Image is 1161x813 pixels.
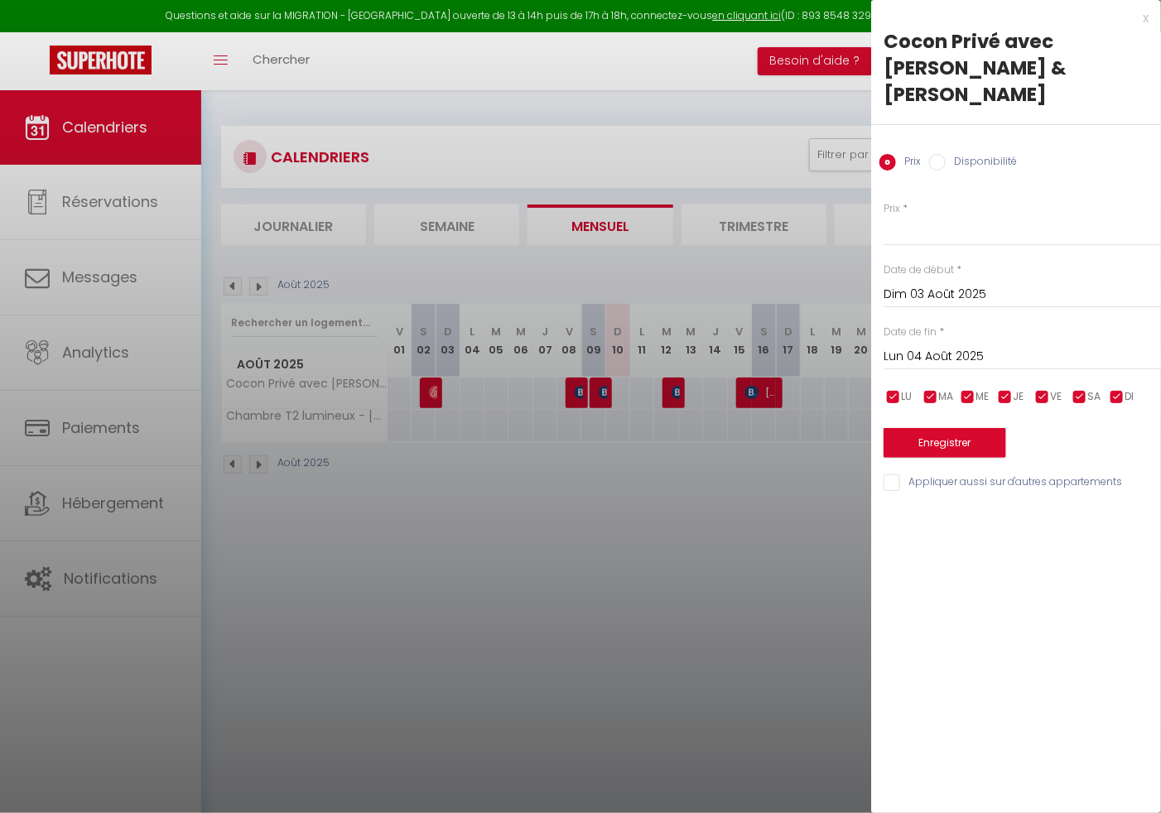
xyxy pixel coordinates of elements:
label: Prix [884,201,900,217]
label: Disponibilité [946,154,1017,172]
iframe: LiveChat chat widget [836,222,1161,813]
div: Cocon Privé avec [PERSON_NAME] & [PERSON_NAME] [884,28,1149,108]
label: Prix [896,154,921,172]
div: x [871,8,1149,28]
